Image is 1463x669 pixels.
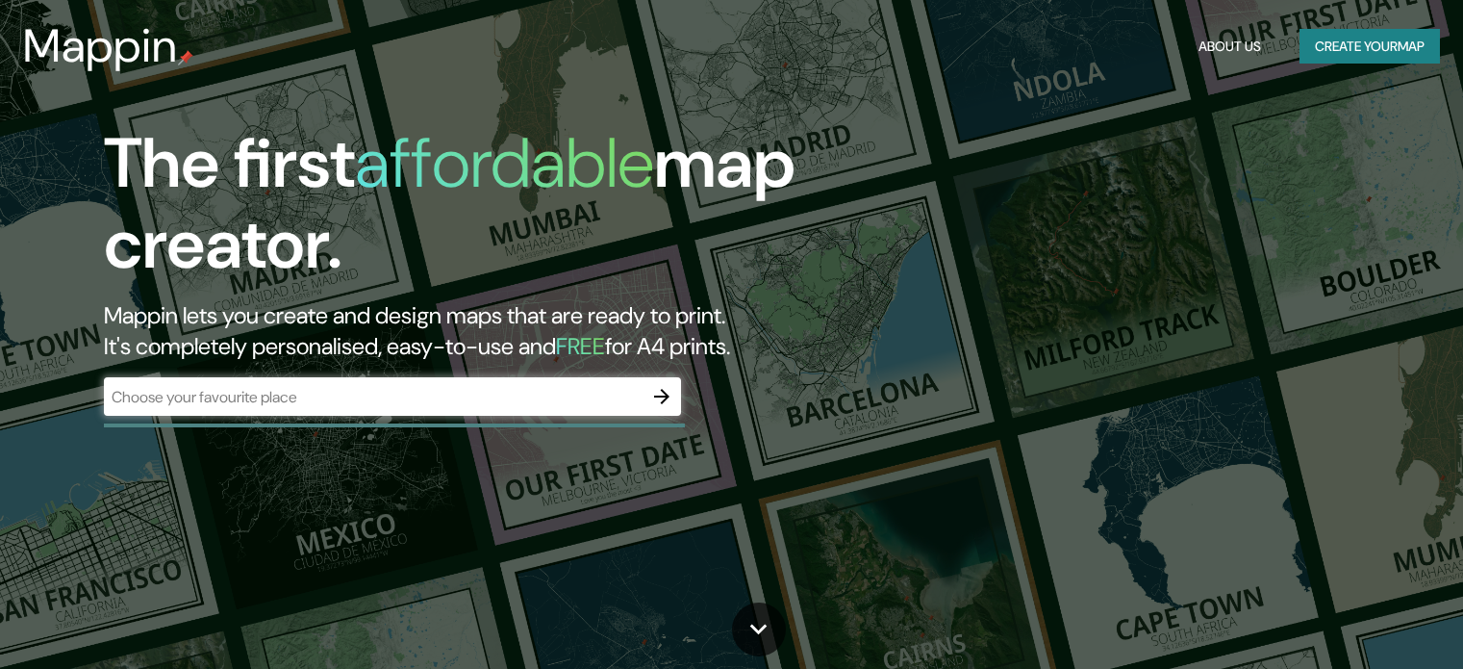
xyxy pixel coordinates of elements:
button: About Us [1191,29,1269,64]
h3: Mappin [23,19,178,73]
input: Choose your favourite place [104,386,643,408]
h1: The first map creator. [104,123,836,300]
img: mappin-pin [178,50,193,65]
button: Create yourmap [1299,29,1440,64]
h2: Mappin lets you create and design maps that are ready to print. It's completely personalised, eas... [104,300,836,362]
h1: affordable [355,118,654,208]
h5: FREE [556,331,605,361]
